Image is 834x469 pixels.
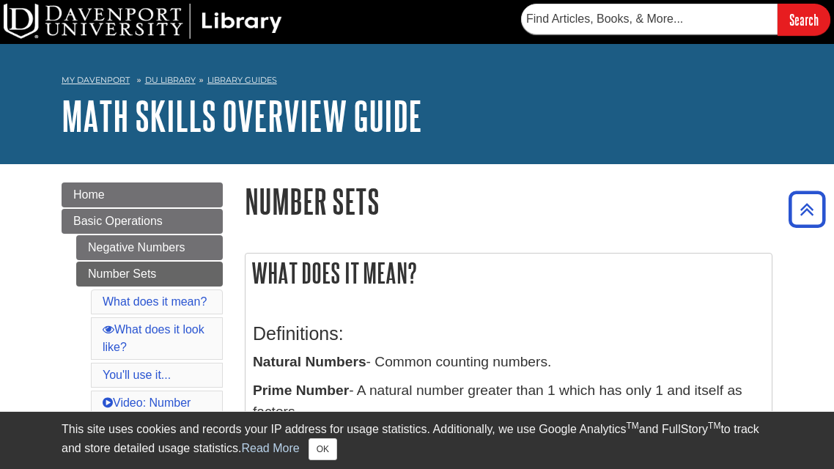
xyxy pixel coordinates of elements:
form: Searches DU Library's articles, books, and more [521,4,830,35]
sup: TM [708,421,720,431]
a: Basic Operations [62,209,223,234]
p: - Common counting numbers. [253,352,764,373]
sup: TM [626,421,638,431]
img: DU Library [4,4,282,39]
h2: What does it mean? [246,254,772,292]
a: Back to Top [783,199,830,219]
a: Library Guides [207,75,277,85]
nav: breadcrumb [62,70,772,94]
a: Video: Number Sets [103,396,191,426]
input: Find Articles, Books, & More... [521,4,778,34]
h3: Definitions: [253,323,764,344]
p: - A natural number greater than 1 which has only 1 and itself as factors. [253,380,764,423]
span: Basic Operations [73,215,163,227]
button: Close [309,438,337,460]
a: Home [62,182,223,207]
a: My Davenport [62,74,130,86]
b: Prime Number [253,383,349,398]
a: Number Sets [76,262,223,287]
b: Natural Numbers [253,354,366,369]
a: Negative Numbers [76,235,223,260]
input: Search [778,4,830,35]
div: This site uses cookies and records your IP address for usage statistics. Additionally, we use Goo... [62,421,772,460]
a: Math Skills Overview Guide [62,93,422,139]
a: You'll use it... [103,369,171,381]
a: Read More [241,442,299,454]
a: DU Library [145,75,196,85]
a: What does it look like? [103,323,204,353]
h1: Number Sets [245,182,772,220]
a: What does it mean? [103,295,207,308]
span: Home [73,188,105,201]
